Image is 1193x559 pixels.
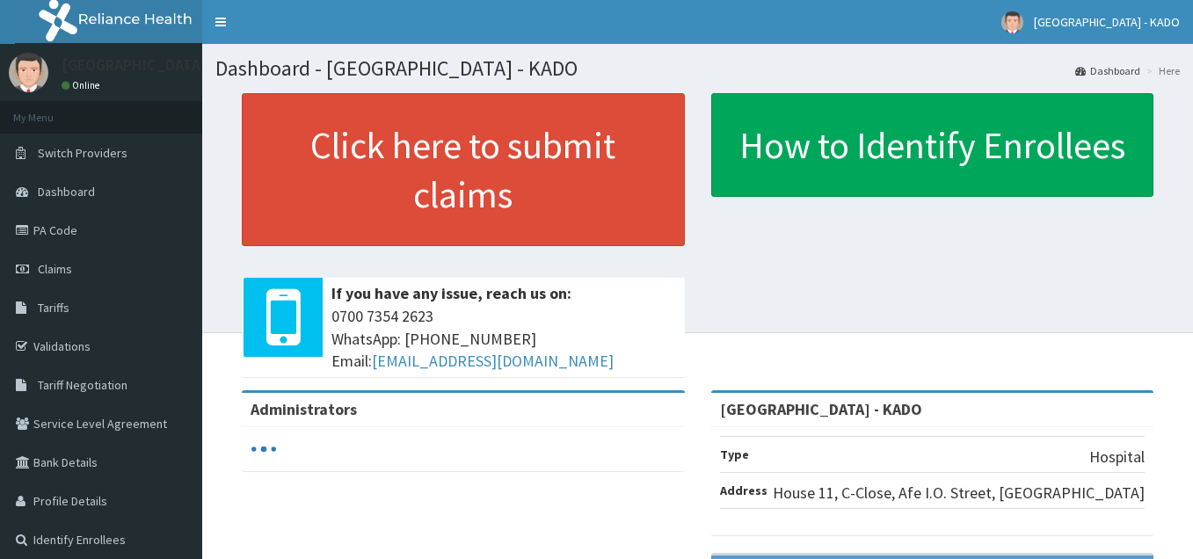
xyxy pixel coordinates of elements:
svg: audio-loading [251,436,277,462]
a: Dashboard [1075,63,1140,78]
b: Address [720,483,767,498]
span: Switch Providers [38,145,127,161]
li: Here [1142,63,1180,78]
img: User Image [1001,11,1023,33]
b: If you have any issue, reach us on: [331,283,571,303]
p: House 11, C-Close, Afe I.O. Street, [GEOGRAPHIC_DATA] [773,482,1145,505]
a: Online [62,79,104,91]
strong: [GEOGRAPHIC_DATA] - KADO [720,399,922,419]
span: Claims [38,261,72,277]
a: Click here to submit claims [242,93,685,246]
span: [GEOGRAPHIC_DATA] - KADO [1034,14,1180,30]
b: Type [720,446,749,462]
p: Hospital [1089,446,1145,468]
a: [EMAIL_ADDRESS][DOMAIN_NAME] [372,351,614,371]
span: 0700 7354 2623 WhatsApp: [PHONE_NUMBER] Email: [331,305,676,373]
span: Tariff Negotiation [38,377,127,393]
b: Administrators [251,399,357,419]
p: [GEOGRAPHIC_DATA] - KADO [62,57,257,73]
span: Dashboard [38,184,95,200]
h1: Dashboard - [GEOGRAPHIC_DATA] - KADO [215,57,1180,80]
span: Tariffs [38,300,69,316]
img: User Image [9,53,48,92]
a: How to Identify Enrollees [711,93,1154,197]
